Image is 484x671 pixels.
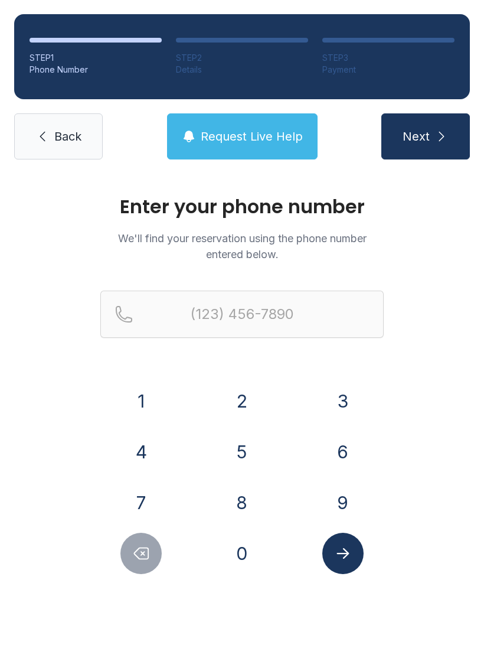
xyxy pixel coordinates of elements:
[120,380,162,422] button: 1
[322,52,454,64] div: STEP 3
[221,482,263,523] button: 8
[221,380,263,422] button: 2
[322,482,364,523] button: 9
[221,533,263,574] button: 0
[322,431,364,473] button: 6
[403,128,430,145] span: Next
[322,380,364,422] button: 3
[100,291,384,338] input: Reservation phone number
[120,482,162,523] button: 7
[54,128,81,145] span: Back
[322,64,454,76] div: Payment
[120,431,162,473] button: 4
[100,197,384,216] h1: Enter your phone number
[221,431,263,473] button: 5
[100,230,384,262] p: We'll find your reservation using the phone number entered below.
[30,64,162,76] div: Phone Number
[30,52,162,64] div: STEP 1
[120,533,162,574] button: Delete number
[322,533,364,574] button: Submit lookup form
[176,64,308,76] div: Details
[201,128,303,145] span: Request Live Help
[176,52,308,64] div: STEP 2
